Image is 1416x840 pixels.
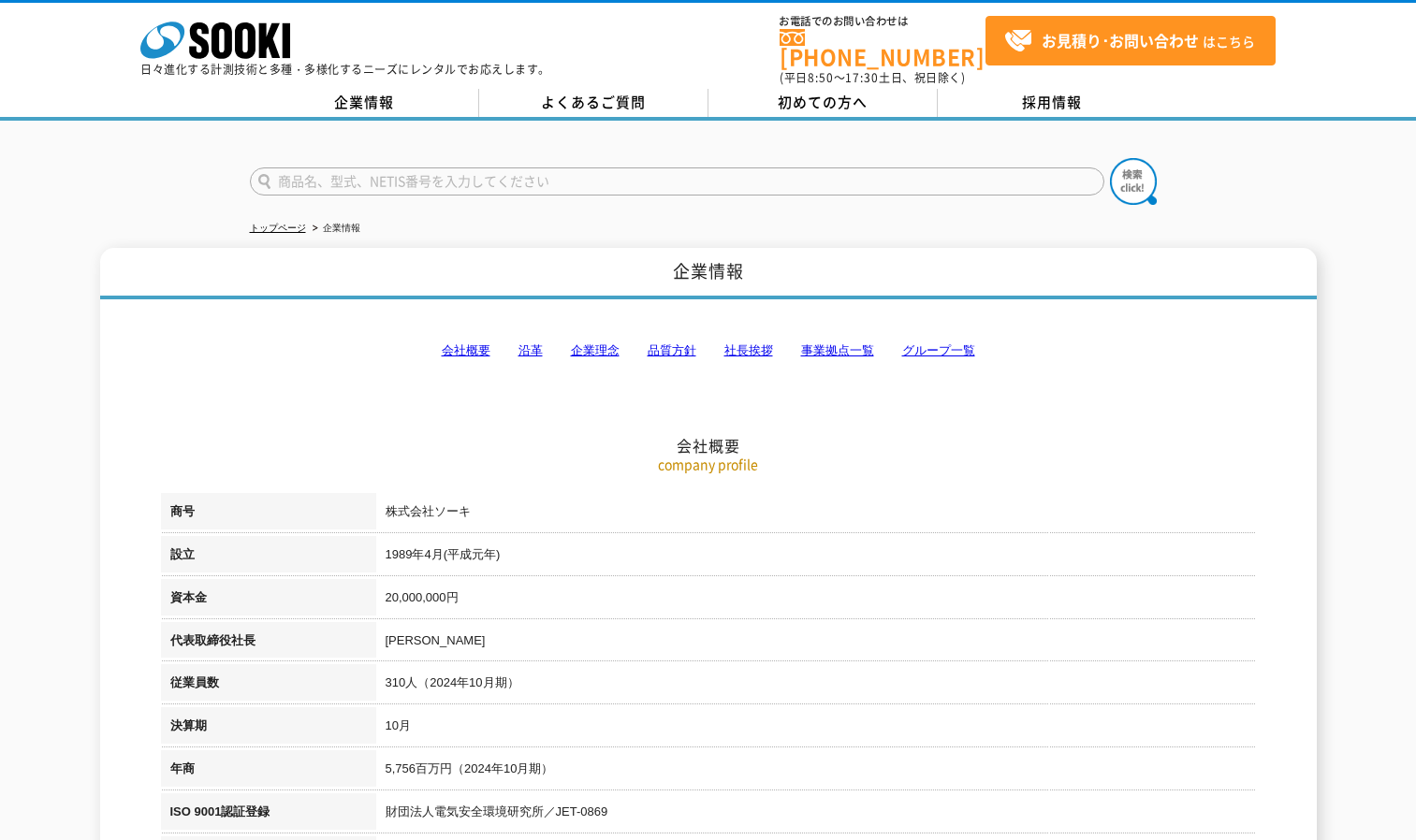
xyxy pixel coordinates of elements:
[376,536,1256,579] td: 1989年4月(平成元年)
[442,343,490,357] a: 会社概要
[376,579,1256,622] td: 20,000,000円
[161,493,376,536] th: 商号
[140,64,550,75] p: 日々進化する計測技術と多種・多様化するニーズにレンタルでお応えします。
[161,536,376,579] th: 設立
[938,89,1167,117] a: 採用情報
[708,89,938,117] a: 初めての方へ
[161,750,376,793] th: 年商
[250,223,306,233] a: トップページ
[724,343,773,357] a: 社長挨拶
[778,92,868,112] span: 初めての方へ
[780,69,965,86] span: (平日 ～ 土日、祝日除く)
[161,249,1256,456] h2: 会社概要
[161,622,376,665] th: 代表取締役社長
[1004,27,1255,55] span: はこちら
[902,343,975,357] a: グループ一覧
[780,16,985,27] span: お電話でのお問い合わせは
[376,664,1256,707] td: 310人（2024年10月期）
[161,664,376,707] th: 従業員数
[100,248,1317,299] h1: 企業情報
[250,167,1104,196] input: 商品名、型式、NETIS番号を入力してください
[801,343,874,357] a: 事業拠点一覧
[161,707,376,750] th: 決算期
[161,793,376,836] th: ISO 9001認証登録
[808,69,834,86] span: 8:50
[250,89,479,117] a: 企業情報
[571,343,620,357] a: 企業理念
[1042,29,1199,51] strong: お見積り･お問い合わせ
[479,89,708,117] a: よくあるご質問
[161,455,1256,474] p: company profile
[780,29,985,67] a: [PHONE_NUMBER]
[376,707,1256,750] td: 10月
[1110,158,1157,205] img: btn_search.png
[518,343,543,357] a: 沿革
[376,493,1256,536] td: 株式会社ソーキ
[376,793,1256,836] td: 財団法人電気安全環境研究所／JET-0869
[309,219,360,239] li: 企業情報
[161,579,376,622] th: 資本金
[648,343,696,357] a: 品質方針
[376,750,1256,793] td: 5,756百万円（2024年10月期）
[845,69,879,86] span: 17:30
[985,16,1276,65] a: お見積り･お問い合わせはこちら
[376,622,1256,665] td: [PERSON_NAME]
